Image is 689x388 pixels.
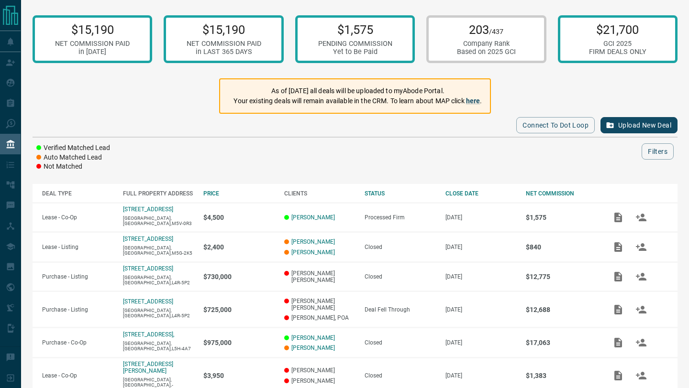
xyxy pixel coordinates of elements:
p: [DATE] [445,372,517,379]
button: Filters [642,143,674,160]
button: Connect to Dot Loop [516,117,595,133]
li: Not Matched [36,162,110,172]
p: $12,775 [526,273,597,280]
p: [GEOGRAPHIC_DATA],[GEOGRAPHIC_DATA],M5G-2K5 [123,245,194,256]
span: Add / View Documents [607,339,630,345]
p: [PERSON_NAME] [PERSON_NAME] [284,298,356,311]
p: $840 [526,243,597,251]
p: Purchase - Co-Op [42,339,113,346]
div: Based on 2025 GCI [457,48,516,56]
a: [STREET_ADDRESS] [123,265,173,272]
p: [GEOGRAPHIC_DATA],[GEOGRAPHIC_DATA],L4R-5P2 [123,308,194,318]
div: NET COMMISSION PAID [187,40,261,48]
p: $12,688 [526,306,597,313]
p: $15,190 [187,22,261,37]
p: $1,383 [526,372,597,379]
p: Lease - Listing [42,244,113,250]
div: in LAST 365 DAYS [187,48,261,56]
div: DEAL TYPE [42,190,113,197]
span: Match Clients [630,273,653,280]
div: in [DATE] [55,48,130,56]
a: [STREET_ADDRESS] [123,236,173,242]
div: Closed [365,339,436,346]
p: [GEOGRAPHIC_DATA],[GEOGRAPHIC_DATA],L4R-5P2 [123,275,194,285]
p: Purchase - Listing [42,273,113,280]
span: Match Clients [630,339,653,345]
p: [GEOGRAPHIC_DATA],[GEOGRAPHIC_DATA],- [123,377,194,388]
p: [DATE] [445,339,517,346]
div: Company Rank [457,40,516,48]
a: [PERSON_NAME] [291,214,335,221]
li: Auto Matched Lead [36,153,110,162]
div: CLOSE DATE [445,190,517,197]
div: Closed [365,372,436,379]
p: [GEOGRAPHIC_DATA],[GEOGRAPHIC_DATA],M5V-0R3 [123,216,194,226]
span: Add / View Documents [607,306,630,313]
a: [STREET_ADDRESS] [123,206,173,213]
p: Your existing deals will remain available in the CRM. To learn about MAP click . [233,96,482,106]
div: PRICE [203,190,275,197]
span: Add / View Documents [607,273,630,280]
div: Deal Fell Through [365,306,436,313]
div: Closed [365,244,436,250]
p: [DATE] [445,306,517,313]
span: Match Clients [630,243,653,250]
span: Add / View Documents [607,243,630,250]
a: here [466,97,480,105]
p: [PERSON_NAME] [284,377,356,384]
div: CLIENTS [284,190,356,197]
button: Upload New Deal [600,117,678,133]
p: Lease - Co-Op [42,214,113,221]
span: Match Clients [630,214,653,220]
a: [PERSON_NAME] [291,238,335,245]
div: FIRM DEALS ONLY [589,48,646,56]
div: NET COMMISSION PAID [55,40,130,48]
p: $2,400 [203,243,275,251]
div: STATUS [365,190,436,197]
p: Purchase - Listing [42,306,113,313]
li: Verified Matched Lead [36,143,110,153]
p: $1,575 [318,22,392,37]
p: $15,190 [55,22,130,37]
p: [DATE] [445,244,517,250]
p: [DATE] [445,214,517,221]
span: Match Clients [630,372,653,378]
span: Match Clients [630,306,653,313]
p: $975,000 [203,339,275,346]
a: [STREET_ADDRESS] [123,298,173,305]
a: [PERSON_NAME] [291,334,335,341]
span: /437 [489,28,503,36]
p: $4,500 [203,214,275,221]
div: NET COMMISSION [526,190,597,197]
div: Yet to Be Paid [318,48,392,56]
span: Add / View Documents [607,372,630,378]
div: Closed [365,273,436,280]
p: $1,575 [526,214,597,221]
p: $3,950 [203,372,275,379]
a: [PERSON_NAME] [291,345,335,351]
a: [STREET_ADDRESS], [123,331,174,338]
div: GCI 2025 [589,40,646,48]
p: [PERSON_NAME], POA [284,314,356,321]
p: [DATE] [445,273,517,280]
p: As of [DATE] all deals will be uploaded to myAbode Portal. [233,86,482,96]
p: $17,063 [526,339,597,346]
p: $21,700 [589,22,646,37]
div: Processed Firm [365,214,436,221]
a: [PERSON_NAME] [291,249,335,256]
p: [GEOGRAPHIC_DATA],[GEOGRAPHIC_DATA],L5H-4A7 [123,341,194,351]
p: Lease - Co-Op [42,372,113,379]
p: $730,000 [203,273,275,280]
a: [STREET_ADDRESS][PERSON_NAME] [123,361,173,374]
p: [PERSON_NAME] [PERSON_NAME] [284,270,356,283]
p: $725,000 [203,306,275,313]
div: PENDING COMMISSION [318,40,392,48]
p: 203 [457,22,516,37]
span: Add / View Documents [607,214,630,220]
p: [PERSON_NAME] [284,367,356,374]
